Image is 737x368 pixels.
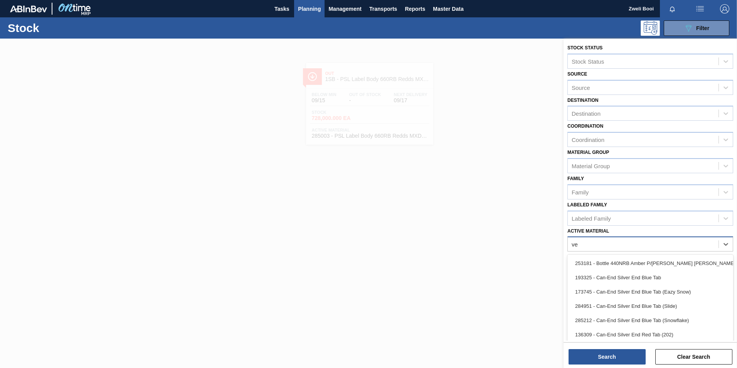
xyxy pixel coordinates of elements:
[567,71,587,77] label: Source
[405,4,425,14] span: Reports
[572,189,589,195] div: Family
[8,24,123,32] h1: Stock
[664,20,729,36] button: Filter
[572,162,610,169] div: Material Group
[695,4,705,14] img: userActions
[660,3,685,14] button: Notifications
[696,25,709,31] span: Filter
[567,228,609,234] label: Active Material
[567,256,733,270] div: 253181 - Bottle 440NRB Amber P/[PERSON_NAME] [PERSON_NAME]
[567,176,584,181] label: Family
[641,20,660,36] div: Programming: no user selected
[567,285,733,299] div: 173745 - Can-End Silver End Blue Tab (Eazy Snow)
[572,137,604,143] div: Coordination
[298,4,321,14] span: Planning
[567,123,603,129] label: Coordination
[273,4,290,14] span: Tasks
[567,313,733,327] div: 285212 - Can-End Silver End Blue Tab (Snowflake)
[328,4,362,14] span: Management
[567,202,607,208] label: Labeled Family
[567,150,609,155] label: Material Group
[567,299,733,313] div: 284951 - Can-End Silver End Blue Tab (Slide)
[720,4,729,14] img: Logout
[567,98,598,103] label: Destination
[572,110,601,117] div: Destination
[433,4,463,14] span: Master Data
[572,215,611,221] div: Labeled Family
[567,327,733,342] div: 136309 - Can-End Silver End Red Tab (202)
[572,84,590,91] div: Source
[369,4,397,14] span: Transports
[567,270,733,285] div: 193325 - Can-End Silver End Blue Tab
[567,45,602,51] label: Stock Status
[10,5,47,12] img: TNhmsLtSVTkK8tSr43FrP2fwEKptu5GPRR3wAAAABJRU5ErkJggg==
[572,58,604,64] div: Stock Status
